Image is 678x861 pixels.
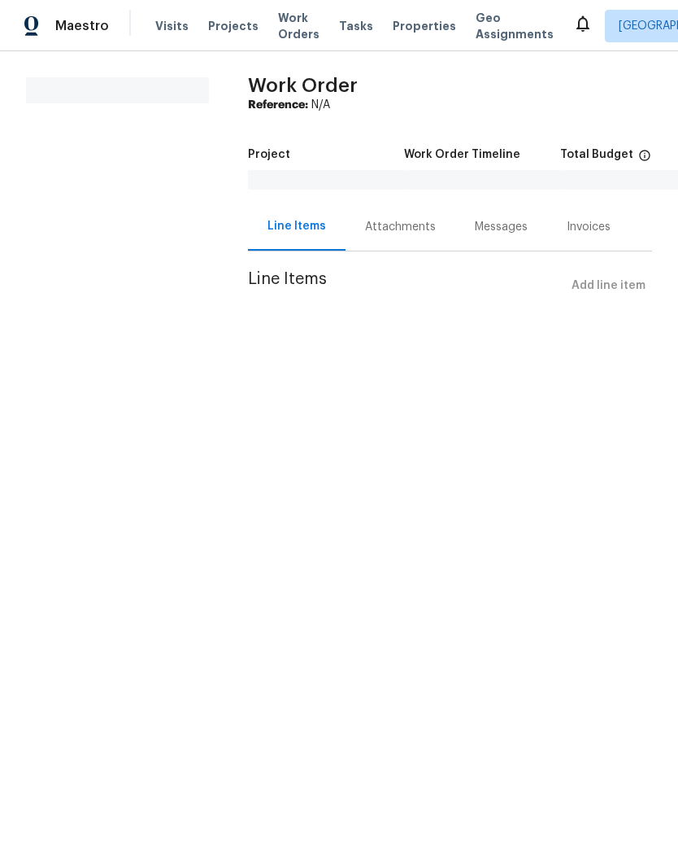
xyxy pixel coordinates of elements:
[476,10,554,42] span: Geo Assignments
[267,218,326,234] div: Line Items
[248,99,308,111] b: Reference:
[55,18,109,34] span: Maestro
[567,219,611,235] div: Invoices
[339,20,373,32] span: Tasks
[404,149,520,160] h5: Work Order Timeline
[475,219,528,235] div: Messages
[638,149,651,170] span: The total cost of line items that have been proposed by Opendoor. This sum includes line items th...
[155,18,189,34] span: Visits
[560,149,633,160] h5: Total Budget
[248,149,290,160] h5: Project
[393,18,456,34] span: Properties
[248,76,358,95] span: Work Order
[278,10,319,42] span: Work Orders
[248,97,652,113] div: N/A
[208,18,259,34] span: Projects
[248,271,565,301] span: Line Items
[365,219,436,235] div: Attachments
